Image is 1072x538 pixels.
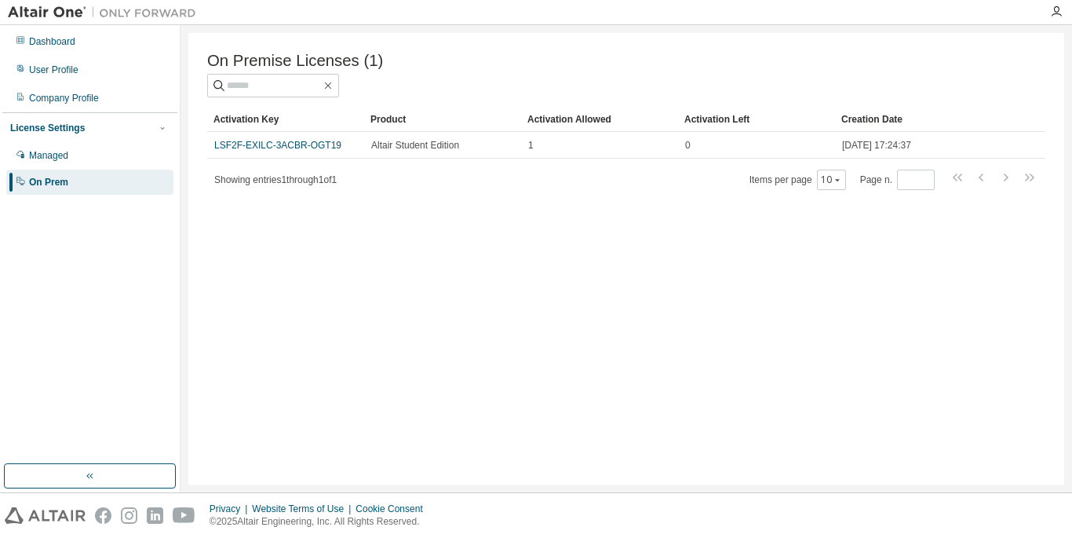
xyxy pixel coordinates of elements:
[528,139,534,152] span: 1
[860,170,935,190] span: Page n.
[356,503,432,515] div: Cookie Consent
[527,107,672,132] div: Activation Allowed
[29,149,68,162] div: Managed
[121,507,137,524] img: instagram.svg
[842,139,911,152] span: [DATE] 17:24:37
[95,507,111,524] img: facebook.svg
[252,503,356,515] div: Website Terms of Use
[29,176,68,188] div: On Prem
[29,92,99,104] div: Company Profile
[173,507,195,524] img: youtube.svg
[147,507,163,524] img: linkedin.svg
[210,503,252,515] div: Privacy
[29,64,78,76] div: User Profile
[371,139,459,152] span: Altair Student Edition
[213,107,358,132] div: Activation Key
[10,122,85,134] div: License Settings
[210,515,432,529] p: © 2025 Altair Engineering, Inc. All Rights Reserved.
[821,174,842,186] button: 10
[370,107,515,132] div: Product
[749,170,846,190] span: Items per page
[684,107,829,132] div: Activation Left
[841,107,976,132] div: Creation Date
[685,139,691,152] span: 0
[207,52,383,70] span: On Premise Licenses (1)
[214,140,341,151] a: LSF2F-EXILC-3ACBR-OGT19
[29,35,75,48] div: Dashboard
[5,507,86,524] img: altair_logo.svg
[214,174,337,185] span: Showing entries 1 through 1 of 1
[8,5,204,20] img: Altair One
